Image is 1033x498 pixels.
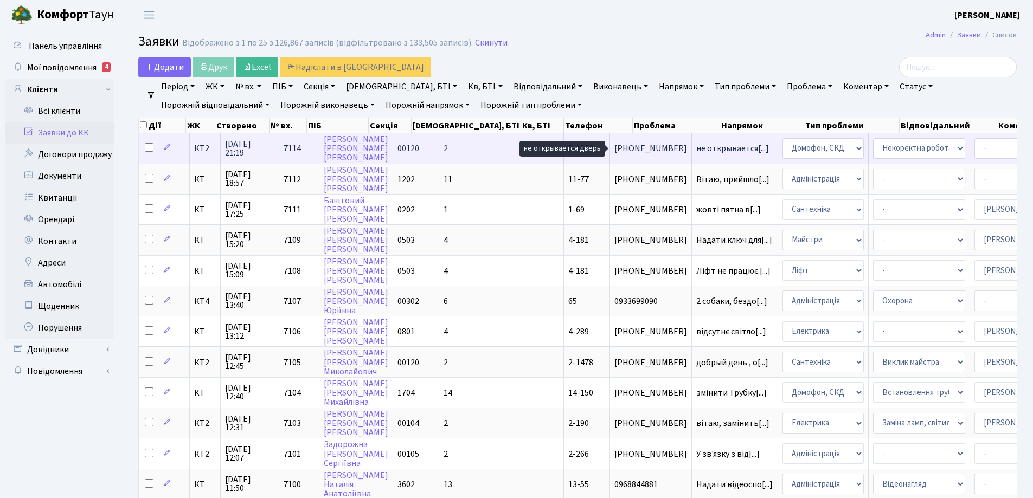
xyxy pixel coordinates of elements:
[324,225,388,255] a: [PERSON_NAME][PERSON_NAME][PERSON_NAME]
[476,96,586,114] a: Порожній тип проблеми
[342,77,461,96] a: [DEMOGRAPHIC_DATA], БТІ
[614,144,687,153] span: [PHONE_NUMBER]
[839,77,893,96] a: Коментар
[284,448,301,460] span: 7101
[444,173,452,185] span: 11
[568,448,589,460] span: 2-266
[564,118,633,133] th: Телефон
[284,478,301,490] span: 7100
[5,339,114,360] a: Довідники
[215,118,270,133] th: Створено
[225,292,274,309] span: [DATE] 13:40
[444,234,448,246] span: 4
[194,144,216,153] span: КТ2
[194,175,216,184] span: КТ
[397,204,415,216] span: 0202
[782,77,837,96] a: Проблема
[568,478,589,490] span: 13-55
[225,445,274,462] span: [DATE] 12:07
[284,204,301,216] span: 7111
[284,357,301,368] span: 7105
[5,317,114,339] a: Порушення
[614,267,687,275] span: [PHONE_NUMBER]
[5,274,114,295] a: Автомобілі
[307,118,369,133] th: ПІБ
[696,357,768,368] span: добрый день , о[...]
[696,265,771,277] span: Ліфт не працює.[...]
[194,236,216,244] span: КТ
[139,118,186,133] th: Дії
[397,173,415,185] span: 1202
[696,204,761,216] span: жовті пятна в[...]
[444,265,448,277] span: 4
[186,118,215,133] th: ЖК
[324,439,388,469] a: Задорожна[PERSON_NAME]Сергіївна
[397,357,419,368] span: 00120
[5,100,114,122] a: Всі клієнти
[5,295,114,317] a: Щоденник
[225,231,274,249] span: [DATE] 15:20
[37,6,89,23] b: Комфорт
[284,143,301,154] span: 7114
[284,265,301,277] span: 7108
[194,358,216,367] span: КТ2
[464,77,506,96] a: Кв, БТІ
[614,297,687,306] span: 0933699090
[509,77,587,96] a: Відповідальний
[696,326,766,338] span: відсутнє світло[...]
[324,256,388,286] a: [PERSON_NAME][PERSON_NAME][PERSON_NAME]
[954,9,1020,22] a: [PERSON_NAME]
[710,77,780,96] a: Тип проблеми
[568,417,589,429] span: 2-190
[381,96,474,114] a: Порожній напрямок
[397,326,415,338] span: 0801
[324,316,388,347] a: [PERSON_NAME][PERSON_NAME][PERSON_NAME]
[614,236,687,244] span: [PHONE_NUMBER]
[5,35,114,57] a: Панель управління
[5,165,114,187] a: Документи
[444,357,448,368] span: 2
[954,9,1020,21] b: [PERSON_NAME]
[194,389,216,397] span: КТ
[276,96,379,114] a: Порожній виконавець
[568,357,593,368] span: 2-1478
[696,234,772,246] span: Надати ключ для[...]
[284,326,301,338] span: 7106
[231,77,266,96] a: № вх.
[568,265,589,277] span: 4-181
[909,24,1033,47] nav: breadcrumb
[519,141,605,157] div: не открывается дверь
[655,77,708,96] a: Напрямок
[633,118,720,133] th: Проблема
[568,326,589,338] span: 4-289
[201,77,229,96] a: ЖК
[696,387,767,399] span: змінити Трубку[...]
[5,209,114,230] a: Орендарі
[145,61,184,73] span: Додати
[225,201,274,218] span: [DATE] 17:25
[900,118,997,133] th: Відповідальний
[225,262,274,279] span: [DATE] 15:09
[324,286,388,316] a: [PERSON_NAME][PERSON_NAME]Юріївна
[397,448,419,460] span: 00105
[268,77,297,96] a: ПІБ
[225,415,274,432] span: [DATE] 12:31
[37,6,114,24] span: Таун
[614,389,687,397] span: [PHONE_NUMBER]
[225,475,274,493] span: [DATE] 11:50
[568,204,585,216] span: 1-69
[720,118,804,133] th: Напрямок
[397,387,415,399] span: 1704
[614,175,687,184] span: [PHONE_NUMBER]
[5,252,114,274] a: Адреси
[444,204,448,216] span: 1
[397,478,415,490] span: 3602
[29,40,102,52] span: Панель управління
[5,122,114,144] a: Заявки до КК
[194,267,216,275] span: КТ
[614,358,687,367] span: [PHONE_NUMBER]
[804,118,900,133] th: Тип проблеми
[324,347,388,378] a: [PERSON_NAME][PERSON_NAME]Миколайович
[157,77,199,96] a: Період
[568,173,589,185] span: 11-77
